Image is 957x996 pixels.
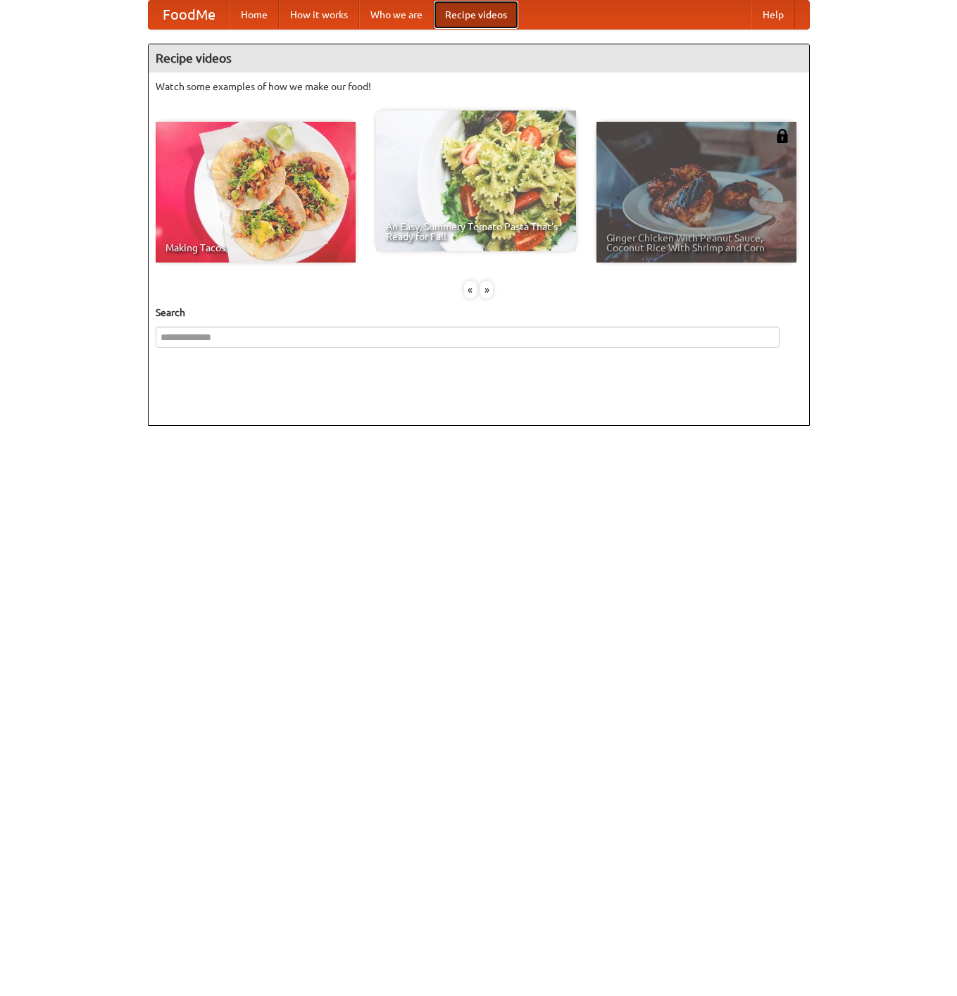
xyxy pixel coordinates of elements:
img: 483408.png [775,129,789,143]
span: Making Tacos [165,243,346,253]
div: » [480,281,493,298]
div: « [464,281,477,298]
span: An Easy, Summery Tomato Pasta That's Ready for Fall [386,222,566,241]
a: Home [230,1,279,29]
a: An Easy, Summery Tomato Pasta That's Ready for Fall [376,111,576,251]
a: FoodMe [149,1,230,29]
a: Recipe videos [434,1,518,29]
a: Help [751,1,795,29]
h4: Recipe videos [149,44,809,73]
a: How it works [279,1,359,29]
a: Making Tacos [156,122,356,263]
a: Who we are [359,1,434,29]
p: Watch some examples of how we make our food! [156,80,802,94]
h5: Search [156,305,802,320]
